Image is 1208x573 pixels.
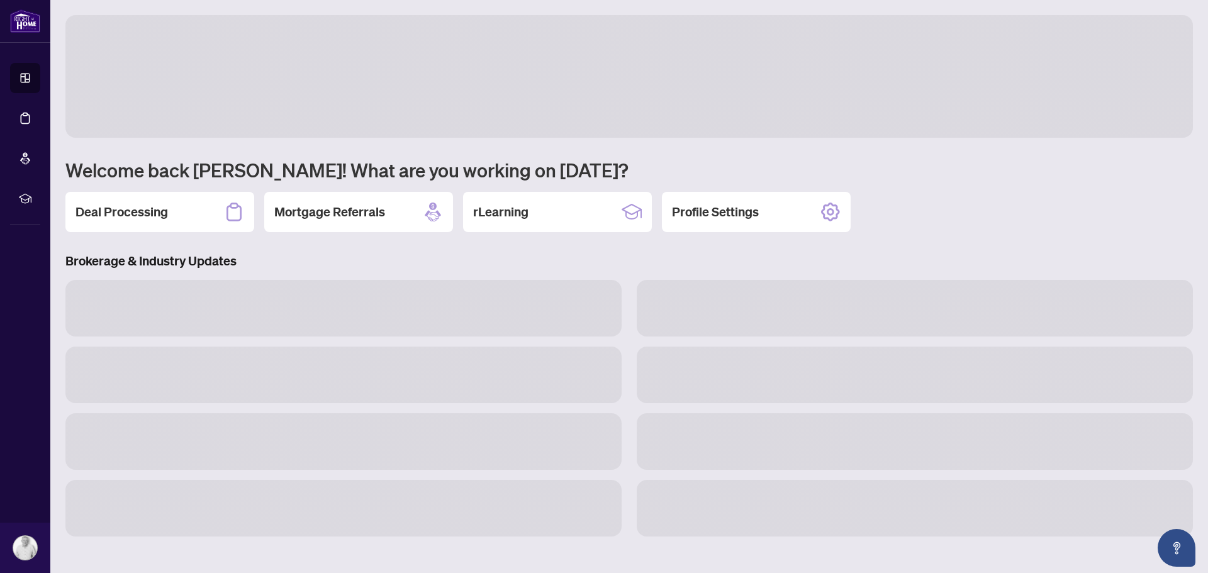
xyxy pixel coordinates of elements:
[1158,529,1195,567] button: Open asap
[13,536,37,560] img: Profile Icon
[65,252,1193,270] h3: Brokerage & Industry Updates
[672,203,759,221] h2: Profile Settings
[473,203,528,221] h2: rLearning
[10,9,40,33] img: logo
[274,203,385,221] h2: Mortgage Referrals
[65,158,1193,182] h1: Welcome back [PERSON_NAME]! What are you working on [DATE]?
[75,203,168,221] h2: Deal Processing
